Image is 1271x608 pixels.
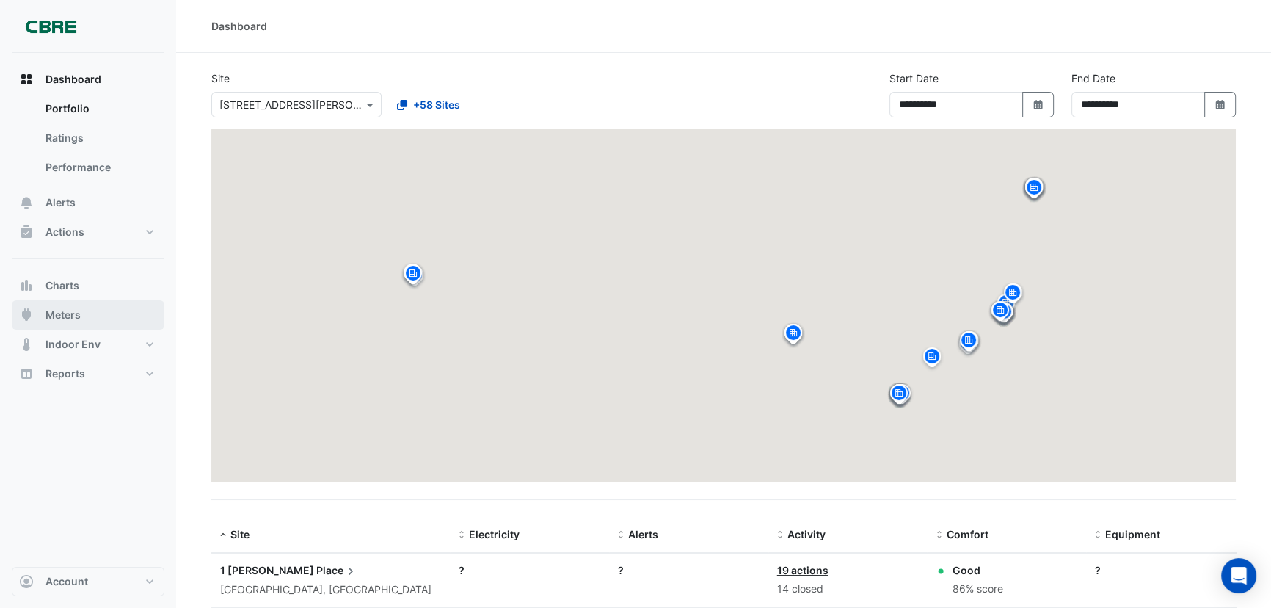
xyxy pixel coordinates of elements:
[952,562,1002,578] div: Good
[946,528,988,540] span: Comfort
[211,18,267,34] div: Dashboard
[1022,176,1046,202] img: site-pin.svg
[45,337,101,352] span: Indoor Env
[12,188,164,217] button: Alerts
[316,562,358,579] span: Place
[19,195,34,210] app-icon: Alerts
[1001,282,1024,308] img: site-pin.svg
[220,564,314,576] span: 1 [PERSON_NAME]
[1032,98,1045,111] fa-icon: Select Date
[45,195,76,210] span: Alerts
[401,263,425,289] img: site-pin.svg
[782,322,805,348] img: site-pin.svg
[34,153,164,182] a: Performance
[12,359,164,388] button: Reports
[787,528,826,540] span: Activity
[19,225,34,239] app-icon: Actions
[618,562,760,578] div: ?
[12,330,164,359] button: Indoor Env
[777,581,919,598] div: 14 closed
[956,333,980,358] img: site-pin.svg
[777,564,828,576] a: 19 actions
[1214,98,1227,111] fa-icon: Select Date
[12,94,164,188] div: Dashboard
[469,528,520,540] span: Electricity
[45,308,81,322] span: Meters
[19,308,34,322] app-icon: Meters
[1095,562,1237,578] div: ?
[45,574,88,589] span: Account
[459,562,600,578] div: ?
[12,217,164,247] button: Actions
[230,528,250,540] span: Site
[1221,558,1256,593] div: Open Intercom Messenger
[19,278,34,293] app-icon: Charts
[957,330,980,355] img: site-pin.svg
[34,94,164,123] a: Portfolio
[45,225,84,239] span: Actions
[45,278,79,293] span: Charts
[12,65,164,94] button: Dashboard
[220,582,441,598] div: [GEOGRAPHIC_DATA], [GEOGRAPHIC_DATA]
[19,337,34,352] app-icon: Indoor Env
[1071,70,1115,86] label: End Date
[1105,528,1160,540] span: Equipment
[387,92,470,117] button: +58 Sites
[413,97,460,112] span: +58 Sites
[628,528,658,540] span: Alerts
[34,123,164,153] a: Ratings
[12,567,164,596] button: Account
[18,12,84,41] img: Company Logo
[887,383,911,408] img: site-pin.svg
[12,300,164,330] button: Meters
[12,271,164,300] button: Charts
[1022,177,1046,203] img: site-pin.svg
[19,72,34,87] app-icon: Dashboard
[19,366,34,381] app-icon: Reports
[994,292,1018,318] img: site-pin.svg
[211,70,230,86] label: Site
[889,70,939,86] label: Start Date
[952,581,1002,598] div: 86% score
[401,262,424,288] img: site-pin.svg
[45,72,101,87] span: Dashboard
[45,366,85,381] span: Reports
[988,300,1012,325] img: site-pin.svg
[920,346,944,372] img: site-pin.svg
